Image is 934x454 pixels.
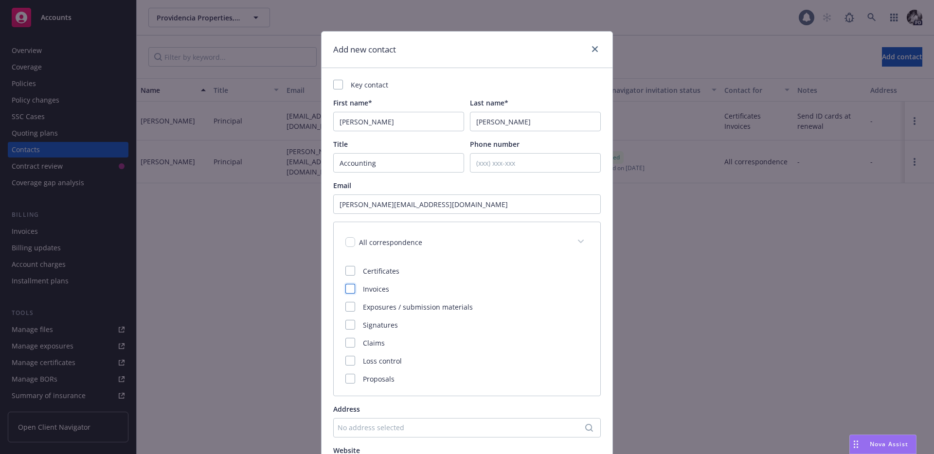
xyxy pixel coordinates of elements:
input: example@email.com [333,194,601,214]
button: No address selected [333,418,601,437]
div: Signatures [345,320,589,330]
div: Proposals [345,374,589,384]
input: (xxx) xxx-xxx [470,153,601,173]
span: Email [333,181,351,190]
span: Phone number [470,140,520,149]
svg: Search [585,424,593,432]
span: First name* [333,98,372,107]
div: No address selected [338,422,587,433]
div: All correspondence [334,222,600,262]
div: Invoices [345,284,589,294]
input: First Name [333,112,464,131]
span: Last name* [470,98,508,107]
div: Claims [345,338,589,348]
div: Exposures / submission materials [345,302,589,312]
div: Key contact [333,80,601,90]
input: e.g. CFO [333,153,464,173]
div: Drag to move [850,435,862,454]
span: Title [333,140,348,149]
a: close [589,43,601,55]
input: Last Name [470,112,601,131]
button: Nova Assist [849,435,916,454]
span: Nova Assist [870,440,908,448]
div: Loss control [345,356,589,366]
span: Address [333,404,360,414]
h1: Add new contact [333,43,396,56]
div: Certificates [345,266,589,276]
span: All correspondence [359,238,422,247]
